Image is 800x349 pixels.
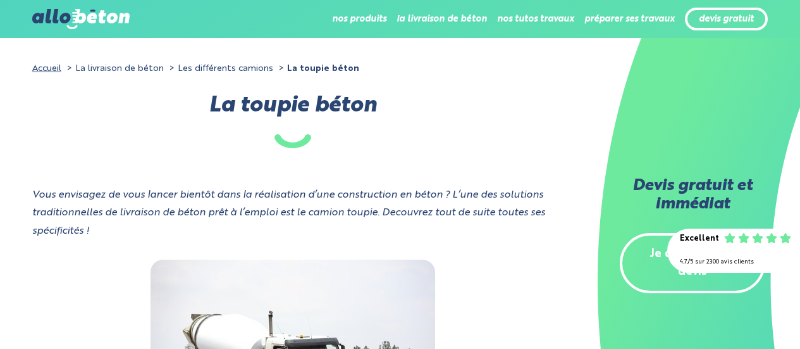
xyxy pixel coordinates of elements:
li: la livraison de béton [397,4,487,34]
i: Vous envisagez de vous lancer bientôt dans la réalisation d’une construction en béton ? L’une des... [32,190,545,237]
div: Excellent [680,230,719,248]
li: La livraison de béton [64,60,164,78]
li: nos tutos travaux [497,4,574,34]
h2: Devis gratuit et immédiat [620,177,765,214]
li: La toupie béton [276,60,359,78]
a: Je demande un devis [620,233,765,294]
li: préparer ses travaux [584,4,675,34]
li: Les différents camions [166,60,273,78]
li: nos produits [332,4,386,34]
div: 4.7/5 sur 2300 avis clients [680,253,787,272]
img: allobéton [32,9,130,29]
a: devis gratuit [699,14,754,25]
a: Accueil [32,64,61,73]
h1: La toupie béton [32,97,553,148]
